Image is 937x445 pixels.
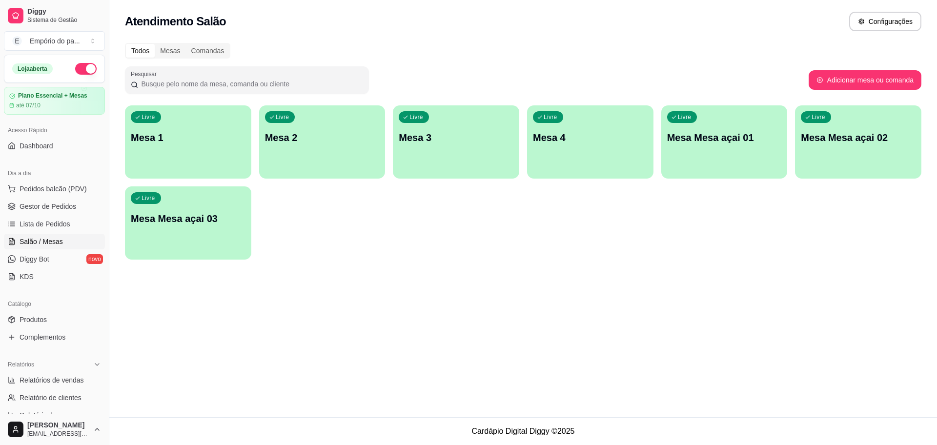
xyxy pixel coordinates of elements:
[4,216,105,232] a: Lista de Pedidos
[527,105,653,179] button: LivreMesa 4
[795,105,921,179] button: LivreMesa Mesa açai 02
[399,131,513,144] p: Mesa 3
[125,14,226,29] h2: Atendimento Salão
[12,63,53,74] div: Loja aberta
[4,407,105,423] a: Relatório de mesas
[4,372,105,388] a: Relatórios de vendas
[125,105,251,179] button: LivreMesa 1
[4,312,105,327] a: Produtos
[4,181,105,197] button: Pedidos balcão (PDV)
[4,165,105,181] div: Dia a dia
[4,329,105,345] a: Complementos
[18,92,87,100] article: Plano Essencial + Mesas
[4,296,105,312] div: Catálogo
[142,113,155,121] p: Livre
[533,131,648,144] p: Mesa 4
[27,16,101,24] span: Sistema de Gestão
[155,44,185,58] div: Mesas
[801,131,916,144] p: Mesa Mesa açai 02
[678,113,692,121] p: Livre
[126,44,155,58] div: Todos
[4,234,105,249] a: Salão / Mesas
[20,141,53,151] span: Dashboard
[259,105,386,179] button: LivreMesa 2
[20,332,65,342] span: Complementos
[131,70,160,78] label: Pesquisar
[4,31,105,51] button: Select a team
[75,63,97,75] button: Alterar Status
[4,418,105,441] button: [PERSON_NAME][EMAIL_ADDRESS][DOMAIN_NAME]
[186,44,230,58] div: Comandas
[8,361,34,368] span: Relatórios
[544,113,557,121] p: Livre
[20,272,34,282] span: KDS
[131,212,245,225] p: Mesa Mesa açai 03
[661,105,788,179] button: LivreMesa Mesa açai 01
[20,219,70,229] span: Lista de Pedidos
[20,393,81,403] span: Relatório de clientes
[27,421,89,430] span: [PERSON_NAME]
[4,122,105,138] div: Acesso Rápido
[30,36,80,46] div: Empório do pa ...
[20,184,87,194] span: Pedidos balcão (PDV)
[125,186,251,260] button: LivreMesa Mesa açai 03
[142,194,155,202] p: Livre
[809,70,921,90] button: Adicionar mesa ou comanda
[20,237,63,246] span: Salão / Mesas
[265,131,380,144] p: Mesa 2
[20,202,76,211] span: Gestor de Pedidos
[812,113,825,121] p: Livre
[4,87,105,115] a: Plano Essencial + Mesasaté 07/10
[20,254,49,264] span: Diggy Bot
[276,113,289,121] p: Livre
[4,269,105,284] a: KDS
[4,199,105,214] a: Gestor de Pedidos
[4,138,105,154] a: Dashboard
[20,410,79,420] span: Relatório de mesas
[4,390,105,405] a: Relatório de clientes
[138,79,363,89] input: Pesquisar
[12,36,22,46] span: E
[16,101,41,109] article: até 07/10
[109,417,937,445] footer: Cardápio Digital Diggy © 2025
[4,251,105,267] a: Diggy Botnovo
[667,131,782,144] p: Mesa Mesa açai 01
[393,105,519,179] button: LivreMesa 3
[4,4,105,27] a: DiggySistema de Gestão
[131,131,245,144] p: Mesa 1
[27,7,101,16] span: Diggy
[27,430,89,438] span: [EMAIL_ADDRESS][DOMAIN_NAME]
[20,375,84,385] span: Relatórios de vendas
[849,12,921,31] button: Configurações
[20,315,47,324] span: Produtos
[409,113,423,121] p: Livre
